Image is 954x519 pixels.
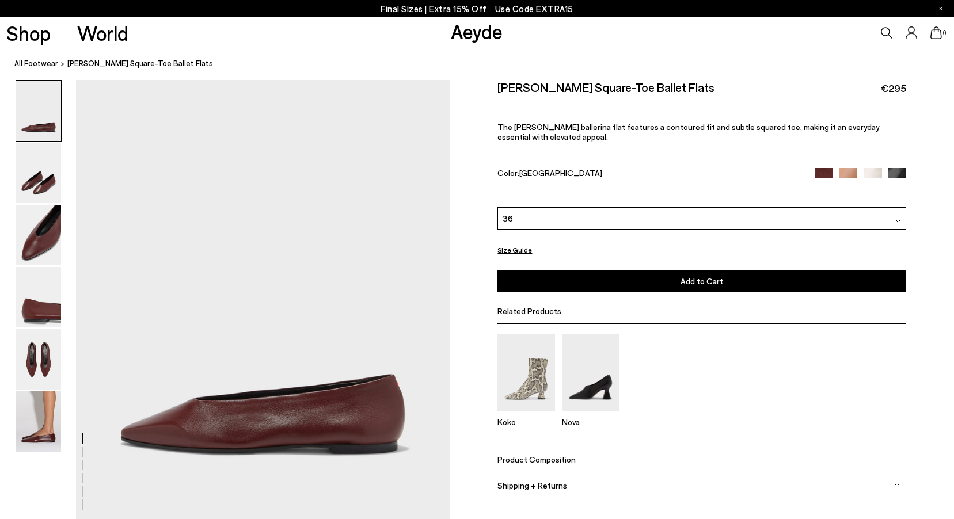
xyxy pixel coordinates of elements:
img: Betty Square-Toe Ballet Flats - Image 4 [16,267,61,327]
span: Product Composition [497,455,576,464]
img: Betty Square-Toe Ballet Flats - Image 3 [16,205,61,265]
span: The [PERSON_NAME] ballerina flat features a contoured fit and subtle squared toe, making it an ev... [497,122,879,142]
h2: [PERSON_NAME] Square-Toe Ballet Flats [497,80,714,94]
span: €295 [881,81,906,96]
img: Koko Regal Heel Boots [497,334,555,411]
a: 0 [930,26,942,39]
span: 36 [503,212,513,224]
span: [PERSON_NAME] Square-Toe Ballet Flats [67,58,213,70]
a: All Footwear [14,58,58,70]
span: Navigate to /collections/ss25-final-sizes [495,3,573,14]
p: Final Sizes | Extra 15% Off [381,2,573,16]
img: svg%3E [895,218,901,224]
span: Add to Cart [681,276,723,286]
img: svg%3E [894,456,900,462]
img: Nova Regal Pumps [562,334,619,411]
p: Nova [562,417,619,427]
span: [GEOGRAPHIC_DATA] [519,168,602,178]
a: Koko Regal Heel Boots Koko [497,403,555,427]
a: Shop [6,23,51,43]
div: Color: [497,168,802,181]
span: 0 [942,30,948,36]
span: Shipping + Returns [497,480,567,490]
img: Betty Square-Toe Ballet Flats - Image 5 [16,329,61,390]
p: Koko [497,417,555,427]
span: Related Products [497,306,561,316]
img: Betty Square-Toe Ballet Flats - Image 2 [16,143,61,203]
img: svg%3E [894,308,900,314]
button: Size Guide [497,243,532,257]
nav: breadcrumb [14,48,954,80]
a: Aeyde [451,19,503,43]
a: World [77,23,128,43]
img: svg%3E [894,482,900,488]
button: Add to Cart [497,270,906,292]
img: Betty Square-Toe Ballet Flats - Image 1 [16,81,61,141]
img: Betty Square-Toe Ballet Flats - Image 6 [16,391,61,452]
a: Nova Regal Pumps Nova [562,403,619,427]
